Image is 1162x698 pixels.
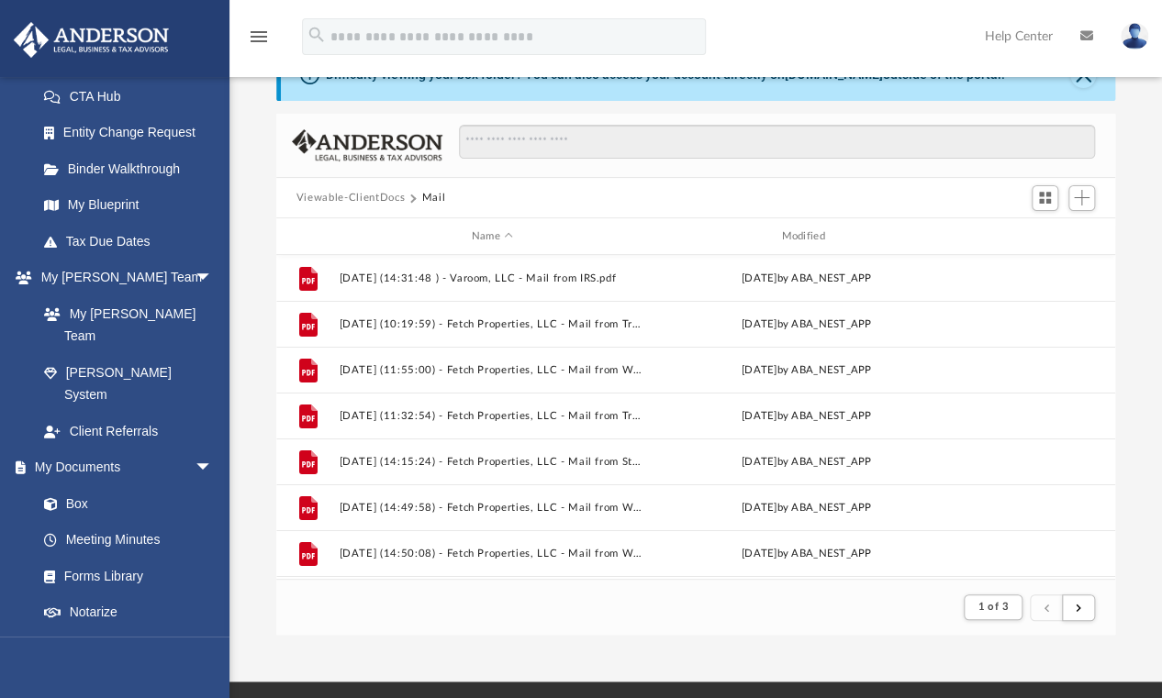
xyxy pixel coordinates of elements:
span: arrow_drop_down [195,260,231,297]
a: Tax Due Dates [26,223,240,260]
div: [DATE] by ABA_NEST_APP [654,362,960,379]
a: My [PERSON_NAME] Team [26,295,222,354]
span: 1 of 3 [978,602,1008,612]
button: [DATE] (14:50:08) - Fetch Properties, LLC - Mail from WM Corporate Services, Inc..pdf [339,548,645,560]
div: id [285,228,330,245]
a: Client Referrals [26,413,231,449]
div: id [967,228,1096,245]
a: Binder Walkthrough [26,150,240,187]
button: [DATE] (14:15:24) - Fetch Properties, LLC - Mail from State Farm.pdf [339,456,645,468]
button: 1 of 3 [964,594,1022,620]
a: CTA Hub [26,78,240,115]
a: My [PERSON_NAME] Teamarrow_drop_down [13,260,231,296]
div: [DATE] by ABA_NEST_APP [654,500,960,516]
button: [DATE] (14:49:58) - Fetch Properties, LLC - Mail from WM Corporate Services, Inc..pdf [339,502,645,514]
div: [DATE] by ABA_NEST_APP [654,316,960,333]
a: My Documentsarrow_drop_down [13,449,231,486]
img: Anderson Advisors Platinum Portal [8,22,174,58]
a: Entity Change Request [26,115,240,151]
span: arrow_drop_down [195,630,231,668]
input: Search files and folders [459,125,1096,160]
div: Modified [653,228,959,245]
a: Forms Library [26,558,222,594]
button: [DATE] (14:31:48 ) - Varoom, LLC - Mail from IRS.pdf [339,272,645,284]
a: Box [26,485,222,522]
button: Add [1068,185,1096,211]
i: menu [248,26,270,48]
span: arrow_drop_down [195,449,231,487]
div: [DATE] by ABA_NEST_APP [654,454,960,471]
div: [DATE] by ABA_NEST_APP [654,408,960,425]
button: Mail [421,190,445,206]
a: My Blueprint [26,187,231,224]
a: [PERSON_NAME] System [26,354,231,413]
img: User Pic [1121,23,1148,50]
a: Meeting Minutes [26,522,231,559]
a: menu [248,35,270,48]
div: [DATE] by ABA_NEST_APP [654,546,960,562]
button: Viewable-ClientDocs [296,190,405,206]
a: Notarize [26,594,231,631]
a: Online Learningarrow_drop_down [13,630,231,667]
button: [DATE] (11:32:54) - Fetch Properties, LLC - Mail from Truckee [PERSON_NAME] Water Authority.pdf [339,410,645,422]
div: Name [338,228,644,245]
button: Switch to Grid View [1032,185,1059,211]
div: grid [276,255,1115,579]
i: search [307,25,327,45]
div: [DATE] by ABA_NEST_APP [654,271,960,287]
button: [DATE] (10:19:59) - Fetch Properties, LLC - Mail from Truckee [PERSON_NAME] Water Authority.pdf [339,318,645,330]
button: [DATE] (11:55:00) - Fetch Properties, LLC - Mail from WASHOE COUNTY ASSESSOR.pdf [339,364,645,376]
